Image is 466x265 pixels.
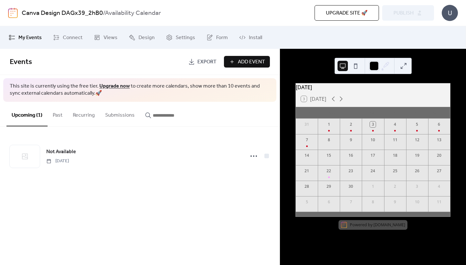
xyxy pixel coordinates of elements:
[392,168,398,174] div: 25
[373,222,405,228] a: [DOMAIN_NAME]
[301,107,322,119] div: Su
[202,29,233,46] a: Form
[4,29,47,46] a: My Events
[315,5,379,21] button: Upgrade site 🚀
[304,153,310,158] div: 14
[436,122,442,127] div: 6
[89,29,122,46] a: Views
[104,34,117,42] span: Views
[404,107,425,119] div: Fr
[414,199,420,205] div: 10
[99,81,130,91] a: Upgrade now
[348,153,354,158] div: 16
[370,153,376,158] div: 17
[414,153,420,158] div: 19
[383,107,404,119] div: Th
[46,148,76,156] a: Not Available
[348,199,354,205] div: 7
[46,158,69,164] span: [DATE]
[18,34,42,42] span: My Events
[326,9,368,17] span: Upgrade site 🚀
[249,34,262,42] span: Install
[414,137,420,143] div: 12
[68,102,100,126] button: Recurring
[436,153,442,158] div: 20
[10,83,270,97] span: This site is currently using the free tier. to create more calendars, show more than 10 events an...
[414,184,420,189] div: 3
[326,184,332,189] div: 29
[370,199,376,205] div: 8
[436,168,442,174] div: 27
[348,184,354,189] div: 30
[216,34,228,42] span: Form
[304,184,310,189] div: 28
[100,102,140,126] button: Submissions
[348,122,354,127] div: 2
[370,184,376,189] div: 1
[392,199,398,205] div: 9
[363,107,383,119] div: We
[304,122,310,127] div: 31
[370,168,376,174] div: 24
[326,153,332,158] div: 15
[304,199,310,205] div: 5
[326,168,332,174] div: 22
[48,29,87,46] a: Connect
[322,107,342,119] div: Mo
[105,7,161,19] b: Availability Calendar
[304,168,310,174] div: 21
[392,137,398,143] div: 11
[424,107,445,119] div: Sa
[139,34,155,42] span: Design
[8,8,18,18] img: logo
[224,56,270,68] button: Add Event
[392,122,398,127] div: 4
[436,184,442,189] div: 4
[10,55,32,69] span: Events
[176,34,195,42] span: Settings
[326,137,332,143] div: 8
[326,122,332,127] div: 1
[103,7,105,19] b: /
[296,83,450,91] div: [DATE]
[392,184,398,189] div: 2
[238,58,265,66] span: Add Event
[326,199,332,205] div: 6
[348,168,354,174] div: 23
[161,29,200,46] a: Settings
[414,122,420,127] div: 5
[234,29,267,46] a: Install
[22,7,103,19] a: Canva Design DAGx39_2hB0
[436,199,442,205] div: 11
[350,222,405,228] div: Powered by
[392,153,398,158] div: 18
[197,58,216,66] span: Export
[370,137,376,143] div: 10
[6,102,48,126] button: Upcoming (1)
[370,122,376,127] div: 3
[348,137,354,143] div: 9
[124,29,160,46] a: Design
[304,137,310,143] div: 7
[63,34,83,42] span: Connect
[183,56,221,68] a: Export
[342,107,363,119] div: Tu
[436,137,442,143] div: 13
[414,168,420,174] div: 26
[442,5,458,21] div: U
[48,102,68,126] button: Past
